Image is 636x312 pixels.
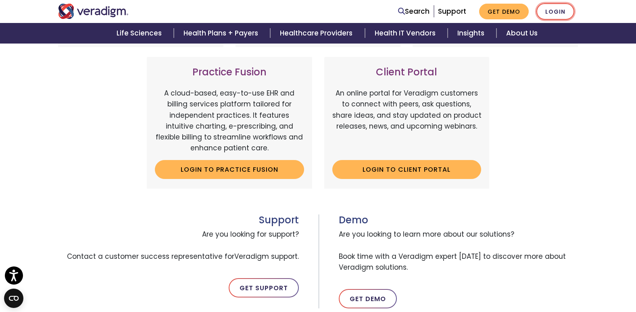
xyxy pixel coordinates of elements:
[332,88,482,154] p: An online portal for Veradigm customers to connect with peers, ask questions, share ideas, and st...
[339,214,578,226] h3: Demo
[365,23,448,44] a: Health IT Vendors
[479,4,529,19] a: Get Demo
[58,214,299,226] h3: Support
[339,289,397,308] a: Get Demo
[58,226,299,265] span: Are you looking for support? Contact a customer success representative for
[234,252,299,261] span: Veradigm support.
[448,23,496,44] a: Insights
[155,160,304,179] a: Login to Practice Fusion
[155,67,304,78] h3: Practice Fusion
[174,23,270,44] a: Health Plans + Payers
[332,67,482,78] h3: Client Portal
[536,3,574,20] a: Login
[270,23,365,44] a: Healthcare Providers
[332,160,482,179] a: Login to Client Portal
[155,88,304,154] p: A cloud-based, easy-to-use EHR and billing services platform tailored for independent practices. ...
[496,23,547,44] a: About Us
[339,226,578,276] span: Are you looking to learn more about our solutions? Book time with a Veradigm expert [DATE] to dis...
[58,4,129,19] img: Veradigm logo
[229,278,299,297] a: Get Support
[398,6,430,17] a: Search
[4,289,23,308] button: Open CMP widget
[475,272,626,302] iframe: Drift Chat Widget
[438,6,466,16] a: Support
[107,23,174,44] a: Life Sciences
